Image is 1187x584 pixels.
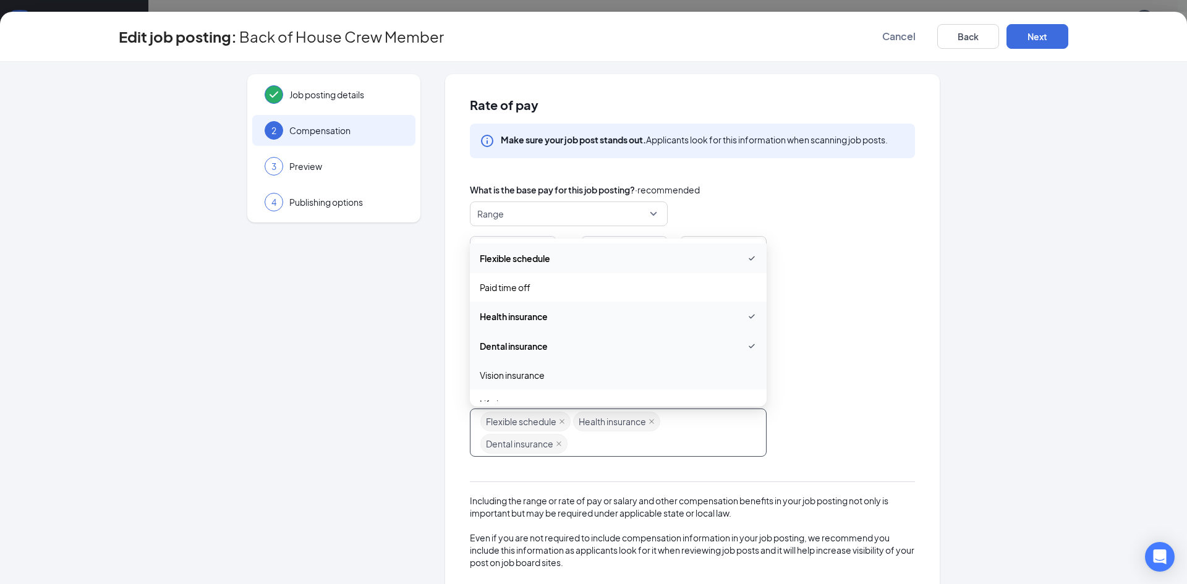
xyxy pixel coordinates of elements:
[1006,24,1068,49] button: Next
[480,397,536,410] span: Life insurance
[559,418,565,425] span: close
[649,418,655,425] span: close
[239,30,444,43] span: Back of House Crew Member
[289,124,403,137] span: Compensation
[480,281,530,294] span: Paid time off
[635,183,700,197] span: · recommended
[271,124,276,137] span: 2
[271,196,276,208] span: 4
[1145,542,1175,572] div: Open Intercom Messenger
[119,26,237,47] h3: Edit job posting:
[271,160,276,172] span: 3
[266,87,281,102] svg: Checkmark
[747,339,757,353] svg: Checkmark
[579,412,646,431] span: Health insurance
[937,24,999,49] button: Back
[470,99,915,111] span: Rate of pay
[480,339,548,353] span: Dental insurance
[501,134,646,145] b: Make sure your job post stands out.
[868,24,930,49] button: Cancel
[501,133,888,146] div: Applicants look for this information when scanning job posts.
[882,30,916,43] span: Cancel
[480,310,548,323] span: Health insurance
[556,441,562,447] span: close
[480,133,495,148] svg: Info
[480,368,545,382] span: Vision insurance
[477,202,504,226] span: Range
[486,434,553,453] span: Dental insurance
[687,237,721,260] span: per hour
[747,309,757,324] svg: Checkmark
[480,252,550,265] span: Flexible schedule
[470,183,635,197] span: What is the base pay for this job posting?
[289,88,403,101] span: Job posting details
[289,196,403,208] span: Publishing options
[289,160,403,172] span: Preview
[486,412,556,431] span: Flexible schedule
[747,251,757,266] svg: Checkmark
